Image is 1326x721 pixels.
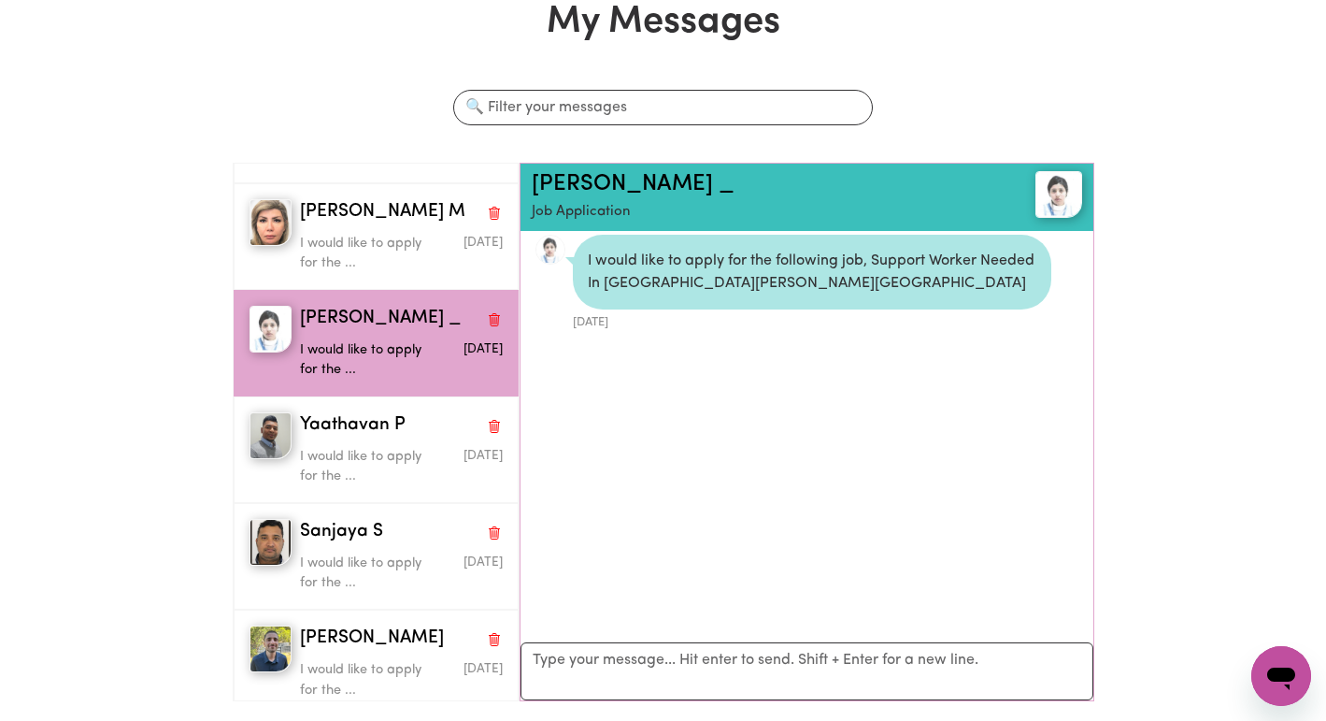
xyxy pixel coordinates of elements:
[990,171,1081,218] a: Sapna _
[532,202,991,224] p: Job Application
[463,663,503,675] span: Message sent on August 4, 2025
[573,235,1051,310] div: I would like to apply for the following job, Support Worker Needed In [GEOGRAPHIC_DATA][PERSON_NA...
[453,90,873,125] input: 🔍 Filter your messages
[486,413,503,438] button: Delete conversation
[250,626,292,672] img: Peter D
[300,519,383,546] span: Sanjaya S
[486,200,503,224] button: Delete conversation
[532,173,734,195] a: [PERSON_NAME] _
[1251,646,1311,706] iframe: Button to launch messaging window
[486,307,503,331] button: Delete conversation
[300,412,406,440] span: Yaathavan P
[486,627,503,651] button: Delete conversation
[463,343,503,355] span: Message sent on August 5, 2025
[300,234,435,274] p: I would like to apply for the ...
[573,310,1051,331] div: [DATE]
[234,290,519,397] button: Sapna _[PERSON_NAME] _Delete conversationI would like to apply for the ...Message sent on August ...
[234,397,519,503] button: Yaathavan PYaathavan PDelete conversationI would like to apply for the ...Message sent on August ...
[535,235,565,265] img: E679AE22A68F8F9B00851D892CF7A4AC_avatar_blob
[300,306,462,333] span: [PERSON_NAME] _
[300,447,435,487] p: I would like to apply for the ...
[234,183,519,290] button: Masoumeh M[PERSON_NAME] MDelete conversationI would like to apply for the ...Message sent on Augu...
[250,519,292,566] img: Sanjaya S
[535,235,565,265] a: View Sapna _'s profile
[300,340,435,381] p: I would like to apply for the ...
[463,450,503,462] span: Message sent on August 4, 2025
[250,412,292,459] img: Yaathavan P
[1035,171,1082,218] img: View Sapna _'s profile
[234,503,519,610] button: Sanjaya SSanjaya SDelete conversationI would like to apply for the ...Message sent on August 4, 2025
[463,237,503,249] span: Message sent on August 5, 2025
[250,306,292,353] img: Sapna _
[486,520,503,544] button: Delete conversation
[300,199,465,226] span: [PERSON_NAME] M
[234,610,519,716] button: Peter D[PERSON_NAME]Delete conversationI would like to apply for the ...Message sent on August 4,...
[300,626,444,653] span: [PERSON_NAME]
[300,554,435,594] p: I would like to apply for the ...
[300,660,435,700] p: I would like to apply for the ...
[250,199,292,246] img: Masoumeh M
[463,556,503,569] span: Message sent on August 4, 2025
